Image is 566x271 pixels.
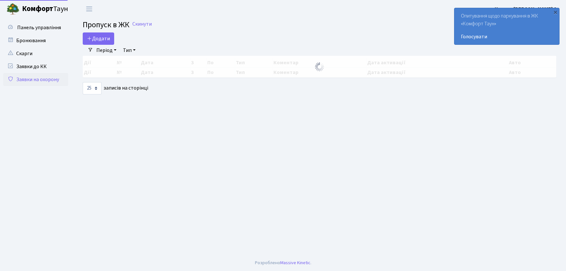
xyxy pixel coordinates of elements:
span: Панель управління [17,24,61,31]
a: Голосувати [461,33,553,41]
a: Заявки на охорону [3,73,68,86]
a: Цитрус [PERSON_NAME] А. [495,5,558,13]
img: Обробка... [314,62,325,72]
div: Розроблено . [255,259,311,266]
span: Таун [22,4,68,15]
b: Цитрус [PERSON_NAME] А. [495,6,558,13]
span: Пропуск в ЖК [83,19,129,31]
a: Період [94,45,119,56]
a: Тип [120,45,138,56]
a: Скарги [3,47,68,60]
label: записів на сторінці [83,82,148,94]
select: записів на сторінці [83,82,102,94]
div: × [552,9,559,15]
span: Додати [87,35,110,42]
b: Комфорт [22,4,53,14]
img: logo.png [6,3,19,16]
a: Заявки до КК [3,60,68,73]
a: Додати [83,32,114,45]
button: Переключити навігацію [81,4,97,14]
a: Бронювання [3,34,68,47]
a: Скинути [132,21,152,27]
a: Панель управління [3,21,68,34]
a: Massive Kinetic [280,259,310,266]
div: Опитування щодо паркування в ЖК «Комфорт Таун» [454,8,559,44]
